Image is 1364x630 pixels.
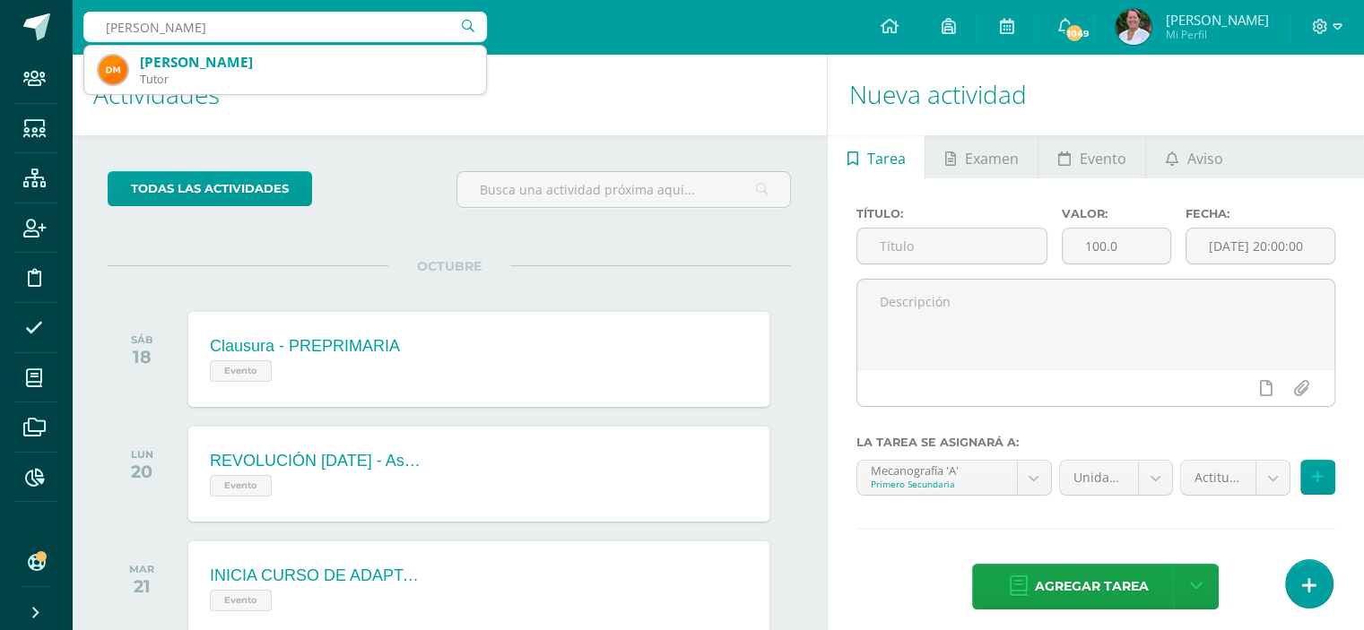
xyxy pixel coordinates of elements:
div: Tutor [140,72,472,87]
div: 21 [129,575,154,597]
label: Valor: [1062,207,1171,220]
label: Fecha: [1186,207,1335,220]
a: Aviso [1146,135,1242,178]
span: [PERSON_NAME] [1165,11,1268,29]
span: Mi Perfil [1165,27,1268,42]
span: Evento [210,590,272,611]
input: Fecha de entrega [1186,229,1334,263]
input: Busca un usuario... [83,12,487,42]
div: [PERSON_NAME] [140,53,472,72]
a: todas las Actividades [108,171,312,206]
div: INICIA CURSO DE ADAPTACIÓN - ALUMNOS DE PRIMER INGRESO DE PREPRIMARIA [210,566,425,585]
span: Evento [210,360,272,382]
div: LUN [131,448,153,461]
span: Examen [965,137,1019,180]
div: 18 [131,346,153,367]
input: Puntos máximos [1063,229,1170,263]
div: REVOLUCIÓN [DATE] - Asueto [210,452,425,470]
div: Mecanografía 'A' [871,461,1003,478]
label: Título: [856,207,1047,220]
a: Mecanografía 'A'Primero Secundaria [857,461,1051,495]
span: Tarea [867,137,906,180]
span: Aviso [1187,137,1223,180]
a: Tarea [828,135,925,178]
a: Unidad 4 [1060,461,1173,495]
input: Busca una actividad próxima aquí... [457,172,790,207]
h1: Nueva actividad [849,54,1342,135]
a: Evento [1038,135,1145,178]
input: Título [857,229,1047,263]
span: OCTUBRE [388,258,510,274]
div: Primero Secundaria [871,478,1003,490]
div: 20 [131,461,153,482]
a: Actitudes (5.0%) [1181,461,1290,495]
div: MAR [129,563,154,575]
div: SÁB [131,333,153,346]
span: Actitudes (5.0%) [1195,461,1242,495]
span: 1049 [1064,23,1084,43]
span: Evento [1080,137,1126,180]
span: Unidad 4 [1073,461,1125,495]
span: Evento [210,475,272,496]
div: Clausura - PREPRIMARIA [210,337,400,356]
label: La tarea se asignará a: [856,436,1335,449]
img: ee3ec4af2b89472f17a68fd6d5dedbe3.png [99,56,127,84]
a: Examen [925,135,1038,178]
span: Agregar tarea [1034,565,1148,608]
img: c08af6a0912aaf38e7ead85ceef700d2.png [1116,9,1151,45]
